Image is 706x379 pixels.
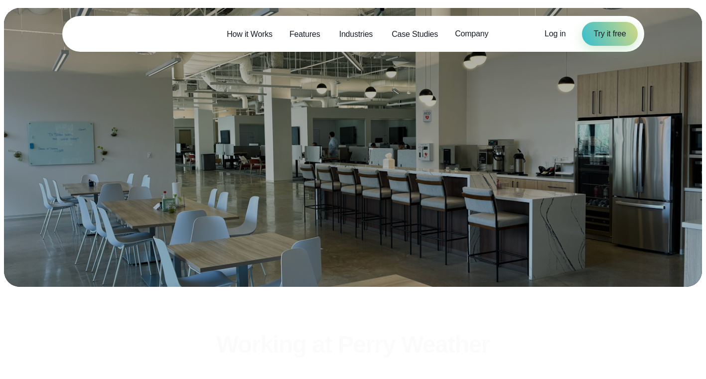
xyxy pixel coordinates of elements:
[392,28,438,40] span: Case Studies
[227,28,273,40] span: How it Works
[545,29,566,38] span: Log in
[383,24,446,44] a: Case Studies
[594,28,626,40] span: Try it free
[218,24,281,44] a: How it Works
[455,28,488,40] span: Company
[545,28,566,40] a: Log in
[582,22,638,46] a: Try it free
[289,28,320,40] span: Features
[339,28,373,40] span: Industries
